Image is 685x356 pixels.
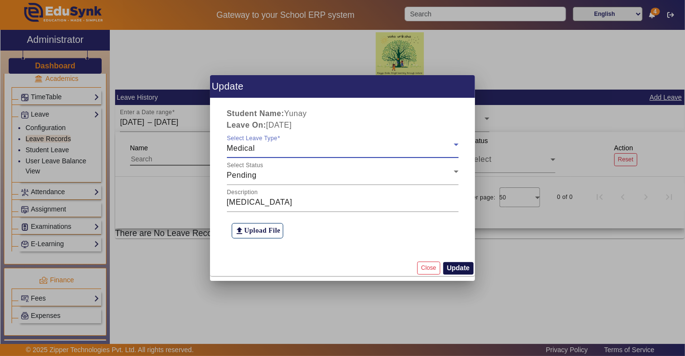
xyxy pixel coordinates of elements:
button: Update [443,262,474,275]
span: Medical [227,144,255,152]
div: Yunay [227,108,459,119]
label: Upload File [232,223,283,238]
mat-label: Select Leave Type [227,135,277,142]
span: Update [212,79,244,94]
mat-label: Select Status [227,162,263,169]
mat-icon: file_upload [235,226,244,236]
span: Pending [227,171,257,179]
b: Leave On: [227,121,266,129]
div: [DATE] [227,119,459,131]
input: Description [227,197,459,208]
b: Student Name: [227,109,284,118]
mat-label: Description [227,189,258,196]
button: Close [417,262,440,275]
